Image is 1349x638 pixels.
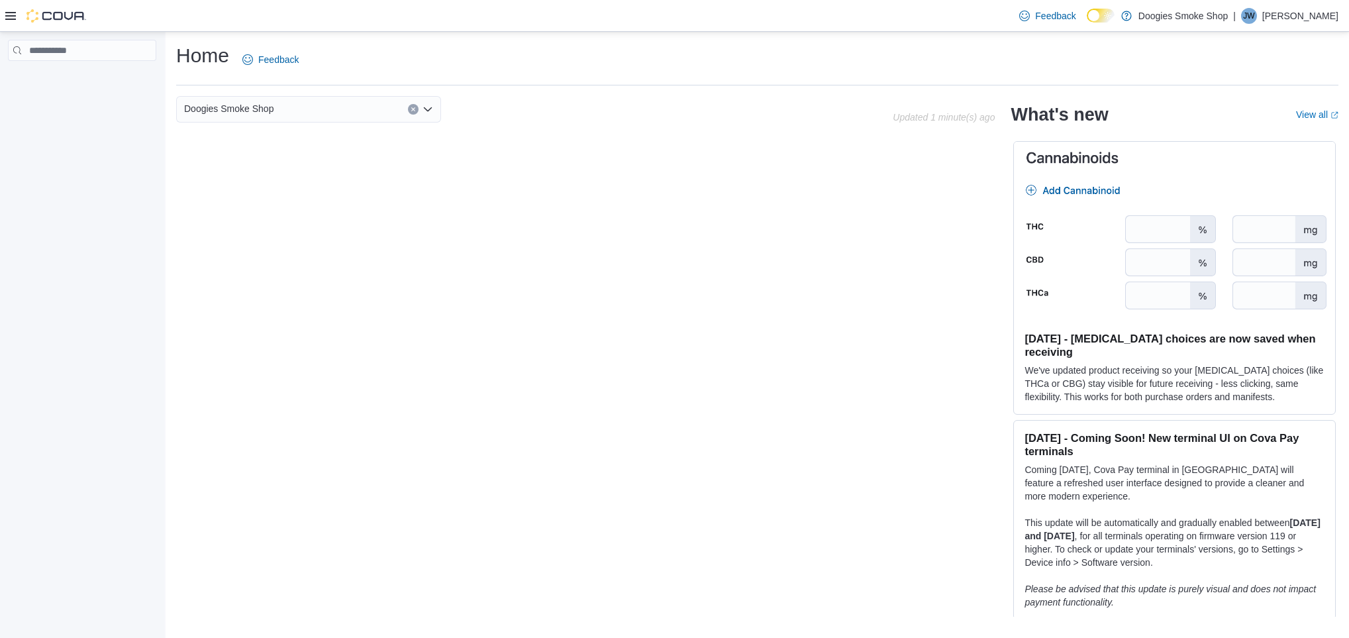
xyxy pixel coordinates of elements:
[1241,8,1257,24] div: Jacob White
[1262,8,1338,24] p: [PERSON_NAME]
[1024,517,1320,541] strong: [DATE] and [DATE]
[1014,3,1081,29] a: Feedback
[1024,364,1324,403] p: We've updated product receiving so your [MEDICAL_DATA] choices (like THCa or CBG) stay visible fo...
[1024,516,1324,569] p: This update will be automatically and gradually enabled between , for all terminals operating on ...
[1233,8,1236,24] p: |
[8,64,156,95] nav: Complex example
[1011,104,1108,125] h2: What's new
[237,46,304,73] a: Feedback
[1087,9,1115,23] input: Dark Mode
[423,104,433,115] button: Open list of options
[1243,8,1254,24] span: JW
[1024,332,1324,358] h3: [DATE] - [MEDICAL_DATA] choices are now saved when receiving
[408,104,419,115] button: Clear input
[26,9,86,23] img: Cova
[176,42,229,69] h1: Home
[1138,8,1228,24] p: Doogies Smoke Shop
[258,53,299,66] span: Feedback
[1296,109,1338,120] a: View allExternal link
[1024,463,1324,503] p: Coming [DATE], Cova Pay terminal in [GEOGRAPHIC_DATA] will feature a refreshed user interface des...
[184,101,274,117] span: Doogies Smoke Shop
[1024,431,1324,458] h3: [DATE] - Coming Soon! New terminal UI on Cova Pay terminals
[1035,9,1075,23] span: Feedback
[1330,111,1338,119] svg: External link
[1024,584,1316,608] em: Please be advised that this update is purely visual and does not impact payment functionality.
[893,112,995,123] p: Updated 1 minute(s) ago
